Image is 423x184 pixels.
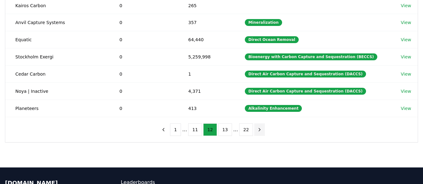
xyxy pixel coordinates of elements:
[401,19,411,26] a: View
[245,36,299,43] div: Direct Ocean Removal
[5,82,109,100] td: Noya | Inactive
[178,48,235,65] td: 5,259,998
[401,105,411,112] a: View
[401,88,411,94] a: View
[245,88,366,95] div: Direct Air Carbon Capture and Sequestration (DACCS)
[401,37,411,43] a: View
[109,14,178,31] td: 0
[109,82,178,100] td: 0
[182,126,187,133] li: ...
[245,71,366,77] div: Direct Air Carbon Capture and Sequestration (DACCS)
[245,53,377,60] div: Bioenergy with Carbon Capture and Sequestration (BECCS)
[5,48,109,65] td: Stockholm Exergi
[178,14,235,31] td: 357
[178,31,235,48] td: 64,440
[5,14,109,31] td: Anvil Capture Systems
[170,123,181,136] button: 1
[158,123,169,136] button: previous page
[109,65,178,82] td: 0
[239,123,253,136] button: 22
[109,31,178,48] td: 0
[5,31,109,48] td: Equatic
[401,2,411,9] a: View
[218,123,232,136] button: 13
[178,82,235,100] td: 4,371
[109,100,178,117] td: 0
[401,54,411,60] a: View
[401,71,411,77] a: View
[178,100,235,117] td: 413
[188,123,202,136] button: 11
[5,65,109,82] td: Cedar Carbon
[245,19,282,26] div: Mineralization
[254,123,265,136] button: next page
[178,65,235,82] td: 1
[109,48,178,65] td: 0
[5,100,109,117] td: Planeteers
[203,123,217,136] button: 12
[245,105,302,112] div: Alkalinity Enhancement
[233,126,238,133] li: ...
